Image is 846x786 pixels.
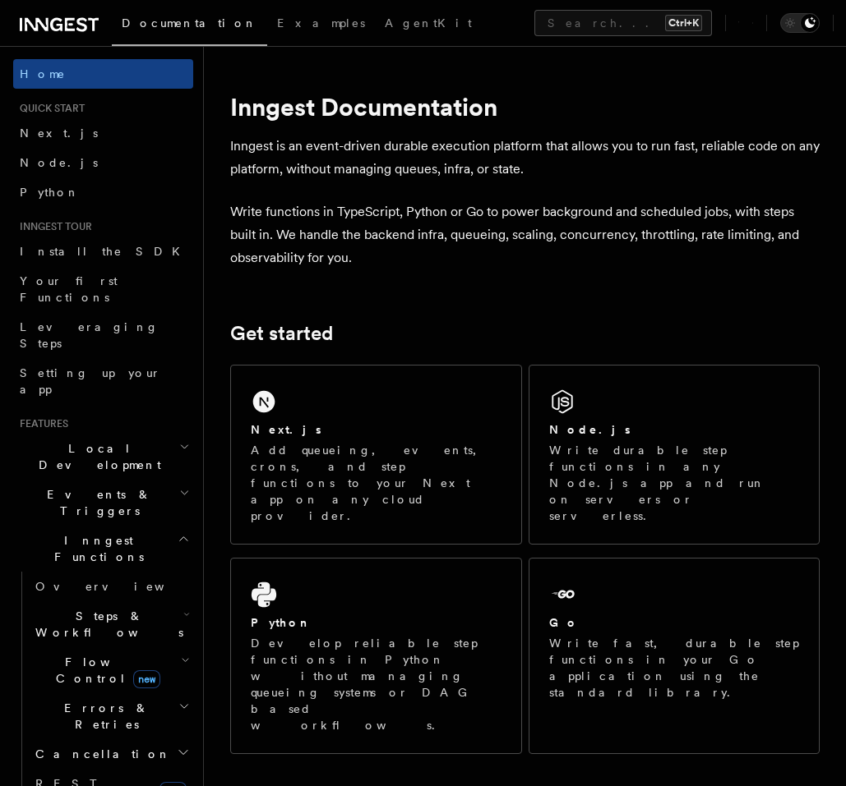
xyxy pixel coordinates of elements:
[35,580,205,593] span: Overview
[20,245,190,258] span: Install the SDK
[549,614,579,631] h2: Go
[230,365,522,545] a: Next.jsAdd queueing, events, crons, and step functions to your Next app on any cloud provider.
[230,200,820,269] p: Write functions in TypeScript, Python or Go to power background and scheduled jobs, with steps bu...
[112,5,267,46] a: Documentation
[251,614,312,631] h2: Python
[251,421,321,438] h2: Next.js
[29,608,183,641] span: Steps & Workflows
[13,266,193,312] a: Your first Functions
[29,601,193,647] button: Steps & Workflows
[529,365,821,545] a: Node.jsWrite durable step functions in any Node.js app and run on servers or serverless.
[133,670,160,688] span: new
[13,417,68,430] span: Features
[13,440,179,473] span: Local Development
[13,237,193,266] a: Install the SDK
[20,274,118,304] span: Your first Functions
[13,434,193,480] button: Local Development
[29,693,193,739] button: Errors & Retries
[13,220,92,233] span: Inngest tour
[230,322,333,345] a: Get started
[13,148,193,177] a: Node.js
[549,442,800,524] p: Write durable step functions in any Node.js app and run on servers or serverless.
[251,442,502,524] p: Add queueing, events, crons, and step functions to your Next app on any cloud provider.
[13,102,85,115] span: Quick start
[230,92,820,122] h1: Inngest Documentation
[13,480,193,526] button: Events & Triggers
[13,486,179,519] span: Events & Triggers
[20,366,161,396] span: Setting up your app
[20,186,80,199] span: Python
[529,558,821,754] a: GoWrite fast, durable step functions in your Go application using the standard library.
[534,10,712,36] button: Search...Ctrl+K
[267,5,375,44] a: Examples
[665,15,702,31] kbd: Ctrl+K
[13,59,193,89] a: Home
[13,118,193,148] a: Next.js
[29,654,181,687] span: Flow Control
[230,135,820,181] p: Inngest is an event-driven durable execution platform that allows you to run fast, reliable code ...
[13,532,178,565] span: Inngest Functions
[780,13,820,33] button: Toggle dark mode
[385,16,472,30] span: AgentKit
[20,66,66,82] span: Home
[122,16,257,30] span: Documentation
[13,526,193,572] button: Inngest Functions
[20,320,159,350] span: Leveraging Steps
[13,358,193,404] a: Setting up your app
[20,126,98,140] span: Next.js
[549,421,631,438] h2: Node.js
[20,156,98,169] span: Node.js
[13,312,193,358] a: Leveraging Steps
[230,558,522,754] a: PythonDevelop reliable step functions in Python without managing queueing systems or DAG based wo...
[13,177,193,207] a: Python
[29,647,193,693] button: Flow Controlnew
[29,700,178,733] span: Errors & Retries
[29,746,171,762] span: Cancellation
[251,635,502,733] p: Develop reliable step functions in Python without managing queueing systems or DAG based workflows.
[277,16,365,30] span: Examples
[375,5,482,44] a: AgentKit
[29,739,193,769] button: Cancellation
[549,635,800,701] p: Write fast, durable step functions in your Go application using the standard library.
[29,572,193,601] a: Overview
